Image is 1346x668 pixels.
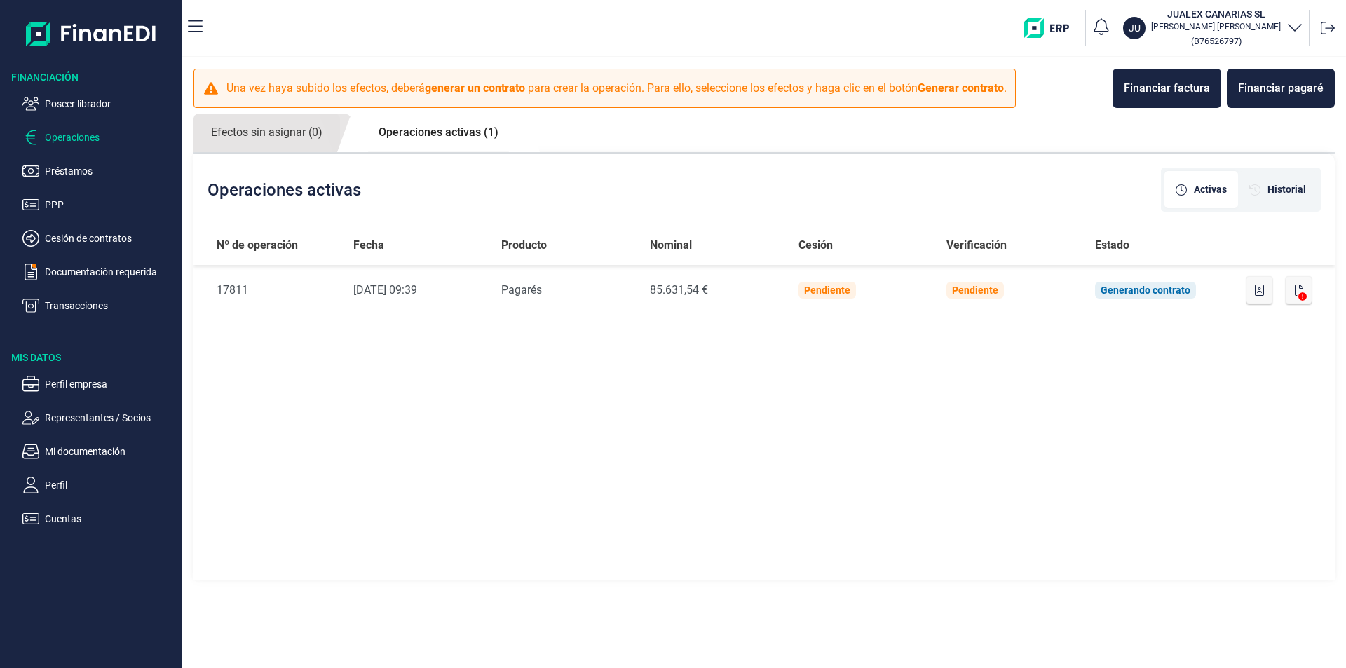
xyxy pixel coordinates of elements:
span: Nº de operación [217,237,298,254]
div: 85.631,54 € [650,282,776,299]
div: Financiar factura [1124,80,1210,97]
button: Poseer librador [22,95,177,112]
p: JU [1129,21,1141,35]
p: Poseer librador [45,95,177,112]
span: Historial [1267,182,1306,197]
p: Documentación requerida [45,264,177,280]
div: [object Object] [1164,171,1238,208]
button: Perfil [22,477,177,493]
h3: JUALEX CANARIAS SL [1151,7,1281,21]
p: Cesión de contratos [45,230,177,247]
p: Cuentas [45,510,177,527]
p: Operaciones [45,129,177,146]
button: Préstamos [22,163,177,179]
div: [object Object] [1238,171,1317,208]
div: Pendiente [952,285,998,296]
p: Representantes / Socios [45,409,177,426]
span: Estado [1095,237,1129,254]
button: PPP [22,196,177,213]
button: Perfil empresa [22,376,177,393]
p: Perfil [45,477,177,493]
button: Financiar factura [1113,69,1221,108]
button: Cesión de contratos [22,230,177,247]
button: Financiar pagaré [1227,69,1335,108]
p: Transacciones [45,297,177,314]
a: Efectos sin asignar (0) [193,114,340,152]
div: Pagarés [501,282,627,299]
span: Verificación [946,237,1007,254]
div: Financiar pagaré [1238,80,1324,97]
a: Operaciones activas (1) [361,114,516,151]
h2: Operaciones activas [208,180,361,200]
img: erp [1024,18,1080,38]
button: Transacciones [22,297,177,314]
p: Préstamos [45,163,177,179]
button: Mi documentación [22,443,177,460]
span: Nominal [650,237,692,254]
p: [PERSON_NAME] [PERSON_NAME] [1151,21,1281,32]
small: Copiar cif [1191,36,1242,46]
button: JUJUALEX CANARIAS SL[PERSON_NAME] [PERSON_NAME](B76526797) [1123,7,1303,49]
div: 17811 [217,282,331,299]
img: Logo de aplicación [26,11,157,56]
div: Pendiente [804,285,850,296]
span: Fecha [353,237,384,254]
p: Una vez haya subido los efectos, deberá para crear la operación. Para ello, seleccione los efecto... [226,80,1007,97]
b: generar un contrato [425,81,525,95]
p: Mi documentación [45,443,177,460]
div: Generando contrato [1101,285,1190,296]
span: Activas [1194,182,1227,197]
button: Documentación requerida [22,264,177,280]
button: Operaciones [22,129,177,146]
div: [DATE] 09:39 [353,282,480,299]
button: Representantes / Socios [22,409,177,426]
b: Generar contrato [918,81,1004,95]
p: Perfil empresa [45,376,177,393]
span: Producto [501,237,547,254]
p: PPP [45,196,177,213]
span: Cesión [798,237,833,254]
button: Cuentas [22,510,177,527]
